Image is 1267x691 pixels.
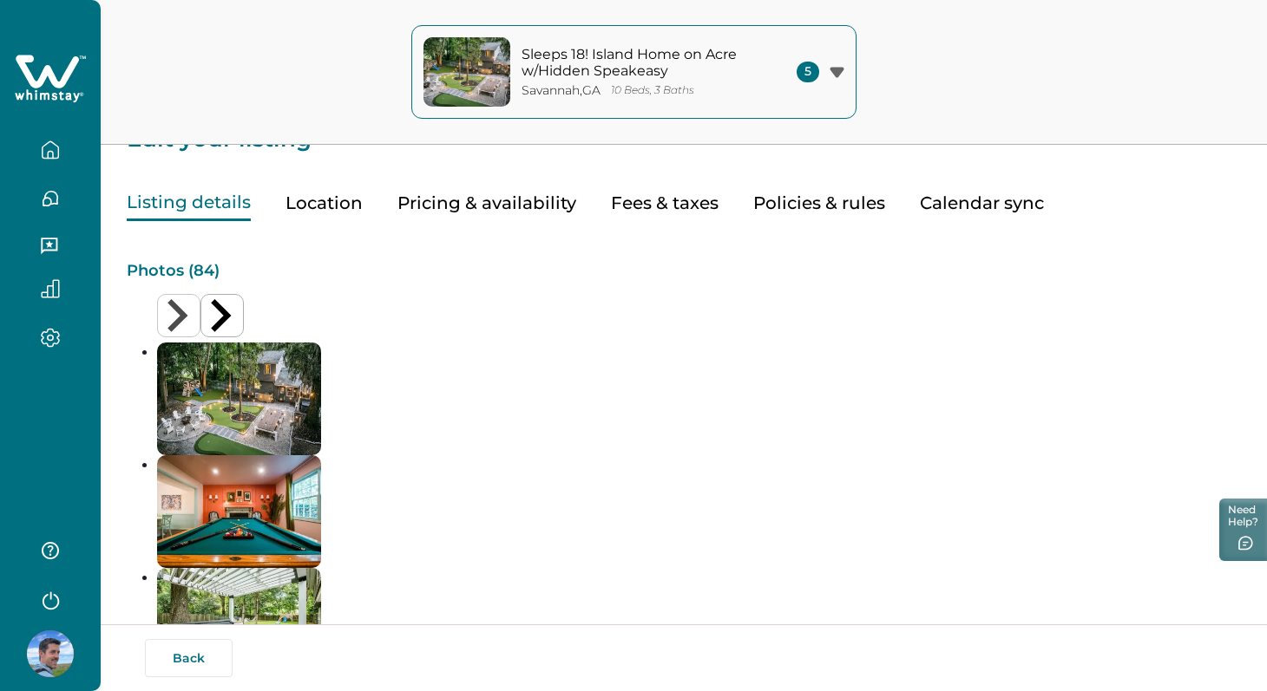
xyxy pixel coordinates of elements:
[27,630,74,677] img: Whimstay Host
[127,186,251,221] button: Listing details
[920,186,1044,221] button: Calendar sync
[127,263,1241,280] p: Photos ( 84 )
[611,84,694,97] p: 10 Beds, 3 Baths
[423,37,510,107] img: property-cover
[286,186,363,221] button: Location
[157,342,321,455] img: list-photos
[127,109,1241,151] p: Edit your listing
[157,455,321,568] img: list-photos
[200,294,244,337] button: Next slide
[157,455,321,568] li: 2 of 84
[157,294,200,337] button: Previous slide
[157,342,321,455] li: 1 of 84
[522,46,756,80] p: Sleeps 18! Island Home on Acre w/Hidden Speakeasy
[522,83,601,98] p: Savannah , GA
[157,568,321,681] li: 3 of 84
[145,639,233,677] button: Back
[753,186,885,221] button: Policies & rules
[397,186,576,221] button: Pricing & availability
[611,186,719,221] button: Fees & taxes
[411,25,857,119] button: property-coverSleeps 18! Island Home on Acre w/Hidden SpeakeasySavannah,GA10 Beds, 3 Baths5
[157,568,321,681] img: list-photos
[797,62,819,82] span: 5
